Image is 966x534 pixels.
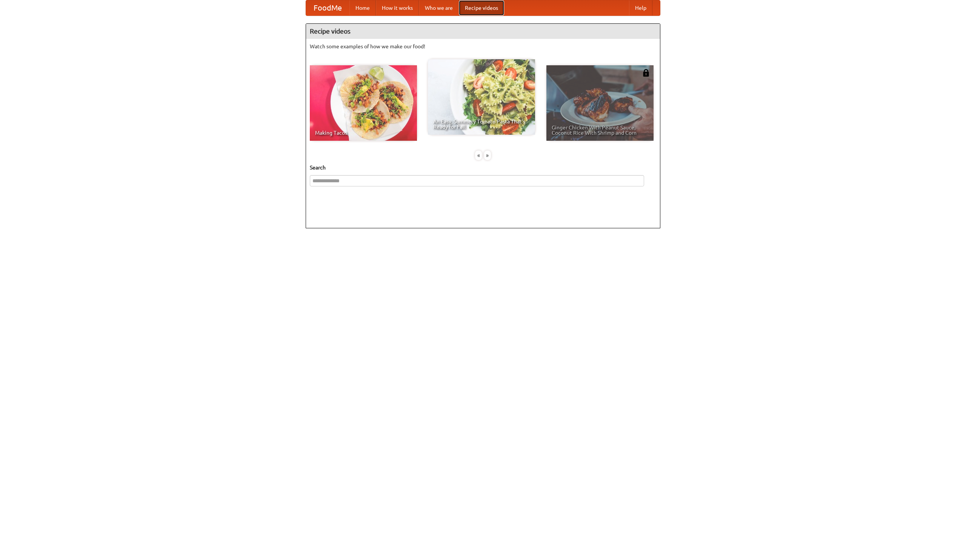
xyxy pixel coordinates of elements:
a: FoodMe [306,0,349,15]
a: Making Tacos [310,65,417,141]
a: Recipe videos [459,0,504,15]
a: Help [629,0,652,15]
h5: Search [310,164,656,171]
p: Watch some examples of how we make our food! [310,43,656,50]
div: « [475,151,482,160]
div: » [484,151,491,160]
a: Home [349,0,376,15]
span: An Easy, Summery Tomato Pasta That's Ready for Fall [433,119,530,129]
a: An Easy, Summery Tomato Pasta That's Ready for Fall [428,59,535,135]
span: Making Tacos [315,130,412,135]
a: Who we are [419,0,459,15]
img: 483408.png [642,69,650,77]
a: How it works [376,0,419,15]
h4: Recipe videos [306,24,660,39]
